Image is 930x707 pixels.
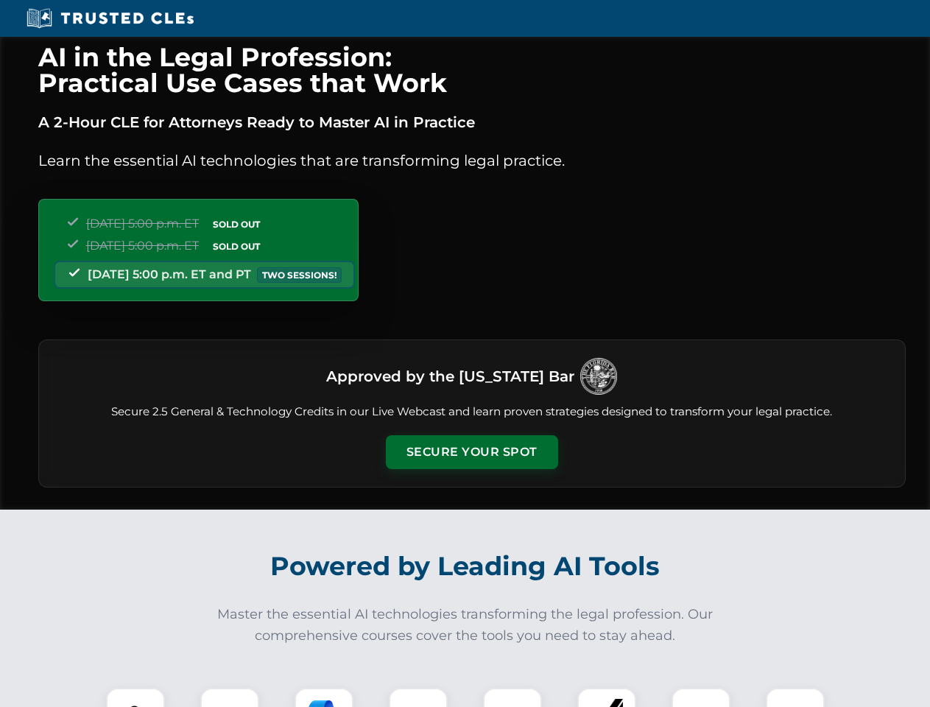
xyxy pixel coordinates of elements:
h1: AI in the Legal Profession: Practical Use Cases that Work [38,44,906,96]
span: [DATE] 5:00 p.m. ET [86,217,199,231]
img: Trusted CLEs [22,7,198,29]
p: Learn the essential AI technologies that are transforming legal practice. [38,149,906,172]
p: Master the essential AI technologies transforming the legal profession. Our comprehensive courses... [208,604,723,647]
button: Secure Your Spot [386,435,558,469]
span: [DATE] 5:00 p.m. ET [86,239,199,253]
h2: Powered by Leading AI Tools [57,541,873,592]
h3: Approved by the [US_STATE] Bar [326,363,574,390]
img: Logo [580,358,617,395]
p: A 2-Hour CLE for Attorneys Ready to Master AI in Practice [38,110,906,134]
span: SOLD OUT [208,217,265,232]
span: SOLD OUT [208,239,265,254]
p: Secure 2.5 General & Technology Credits in our Live Webcast and learn proven strategies designed ... [57,404,887,421]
